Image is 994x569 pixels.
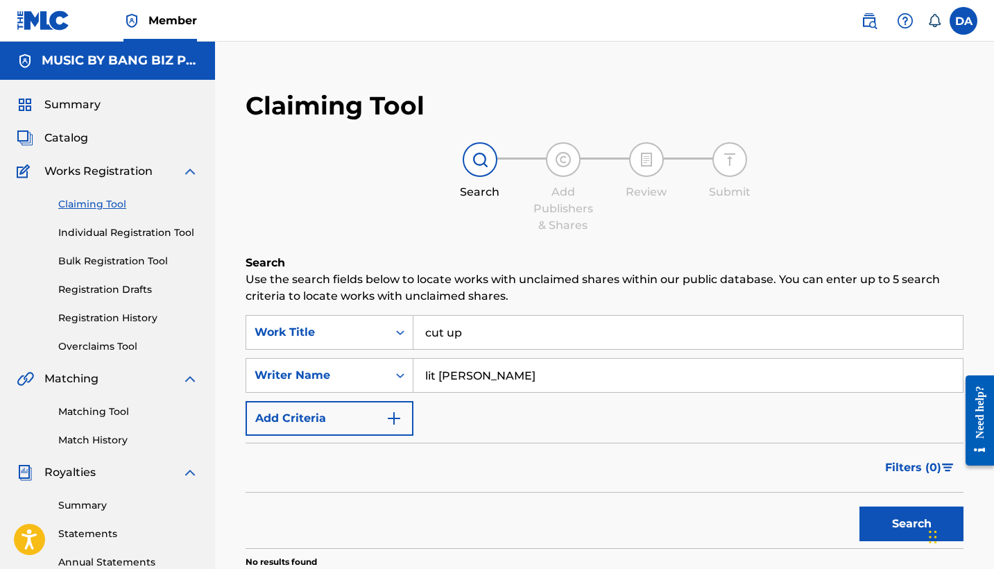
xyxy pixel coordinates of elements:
[17,53,33,69] img: Accounts
[861,12,877,29] img: search
[182,371,198,387] img: expand
[859,507,963,541] button: Search
[255,324,379,341] div: Work Title
[58,282,198,297] a: Registration Drafts
[612,184,681,201] div: Review
[17,464,33,481] img: Royalties
[17,130,88,146] a: CatalogCatalog
[58,498,198,513] a: Summary
[246,271,963,305] p: Use the search fields below to locate works with unclaimed shares within our public database. You...
[17,96,101,113] a: SummarySummary
[148,12,197,28] span: Member
[927,14,941,28] div: Notifications
[555,151,572,168] img: step indicator icon for Add Publishers & Shares
[942,464,954,472] img: filter
[17,10,70,31] img: MLC Logo
[246,90,425,121] h2: Claiming Tool
[950,7,977,35] div: User Menu
[58,433,198,448] a: Match History
[897,12,914,29] img: help
[182,464,198,481] img: expand
[891,7,919,35] div: Help
[44,371,98,387] span: Matching
[58,311,198,325] a: Registration History
[246,401,413,436] button: Add Criteria
[58,527,198,541] a: Statements
[58,405,198,419] a: Matching Tool
[386,410,402,427] img: 9d2ae6d4665cec9f34b9.svg
[58,339,198,354] a: Overclaims Tool
[44,96,101,113] span: Summary
[955,364,994,478] iframe: Resource Center
[44,464,96,481] span: Royalties
[925,502,994,569] iframe: Chat Widget
[255,367,379,384] div: Writer Name
[885,459,941,476] span: Filters ( 0 )
[472,151,488,168] img: step indicator icon for Search
[182,163,198,180] img: expand
[58,226,198,240] a: Individual Registration Tool
[877,450,963,485] button: Filters (0)
[929,516,937,558] div: Drag
[42,53,198,69] h5: MUSIC BY BANG BIZ PUBLISHING
[17,163,35,180] img: Works Registration
[855,7,883,35] a: Public Search
[246,315,963,548] form: Search Form
[721,151,738,168] img: step indicator icon for Submit
[17,371,34,387] img: Matching
[44,163,153,180] span: Works Registration
[17,96,33,113] img: Summary
[123,12,140,29] img: Top Rightsholder
[529,184,598,234] div: Add Publishers & Shares
[445,184,515,201] div: Search
[58,197,198,212] a: Claiming Tool
[17,130,33,146] img: Catalog
[246,255,963,271] h6: Search
[695,184,764,201] div: Submit
[44,130,88,146] span: Catalog
[246,556,317,568] p: No results found
[638,151,655,168] img: step indicator icon for Review
[58,254,198,269] a: Bulk Registration Tool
